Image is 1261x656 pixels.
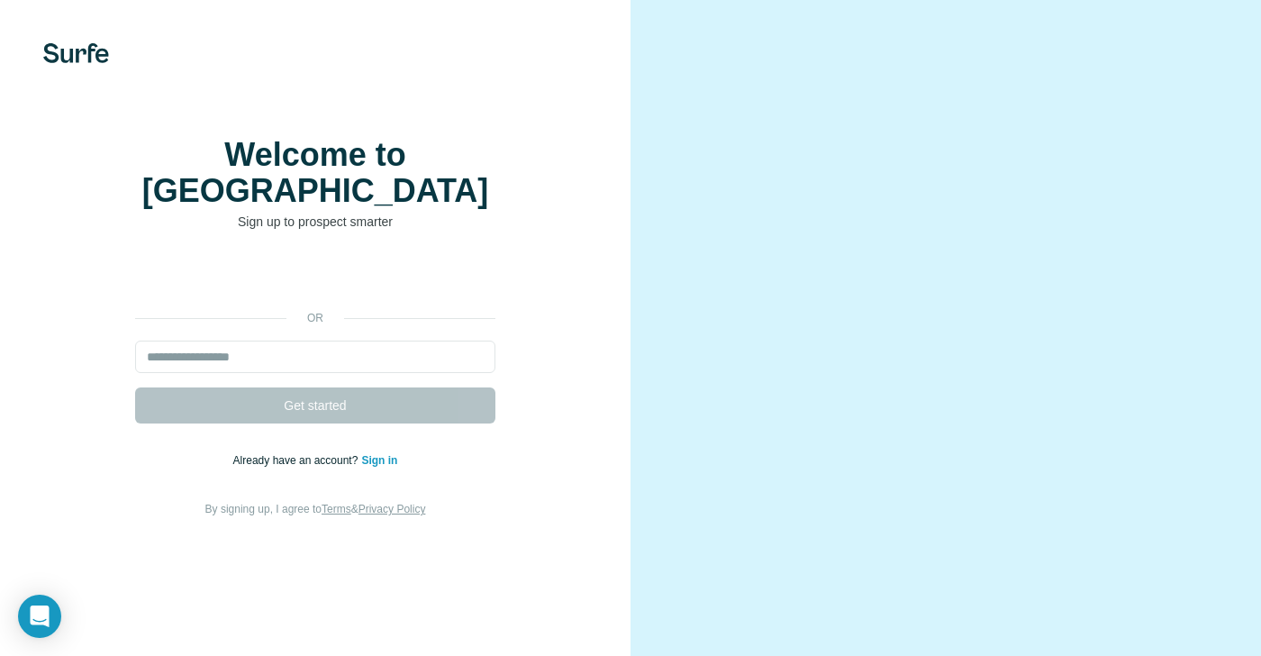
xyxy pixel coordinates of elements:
[205,503,426,515] span: By signing up, I agree to &
[358,503,426,515] a: Privacy Policy
[18,595,61,638] div: Open Intercom Messenger
[43,43,109,63] img: Surfe's logo
[361,454,397,467] a: Sign in
[135,213,495,231] p: Sign up to prospect smarter
[286,310,344,326] p: or
[135,137,495,209] h1: Welcome to [GEOGRAPHIC_DATA]
[233,454,362,467] span: Already have an account?
[322,503,351,515] a: Terms
[126,258,504,297] iframe: Sign in with Google Button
